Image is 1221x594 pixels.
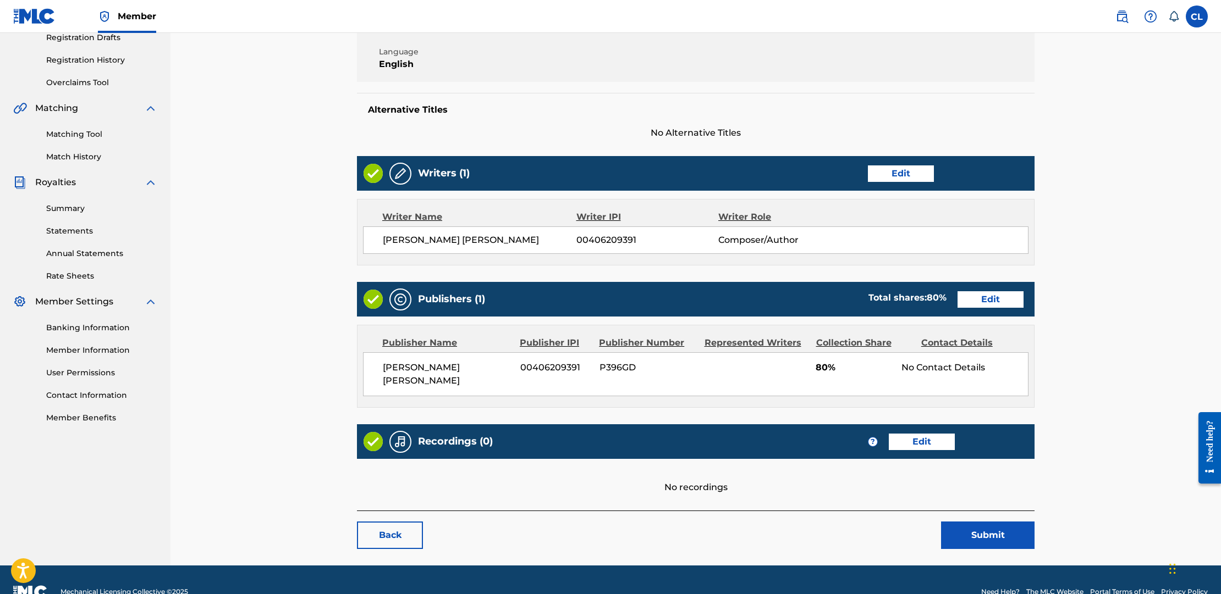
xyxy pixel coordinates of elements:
[46,248,157,259] a: Annual Statements
[379,46,540,58] span: Language
[364,290,383,309] img: Valid
[1140,5,1162,27] div: Help
[520,361,591,374] span: 00406209391
[816,361,893,374] span: 80%
[46,129,157,140] a: Matching Tool
[921,336,1018,349] div: Contact Details
[46,54,157,66] a: Registration History
[13,176,26,189] img: Royalties
[382,336,512,349] div: Publisher Name
[868,437,877,446] span: ?
[1144,10,1157,23] img: help
[1190,402,1221,493] iframe: Resource Center
[364,164,383,183] img: Valid
[35,176,76,189] span: Royalties
[868,291,947,304] div: Total shares:
[705,336,808,349] div: Represented Writers
[364,432,383,451] img: Valid
[46,345,157,356] a: Member Information
[958,291,1024,308] a: Edit
[46,151,157,163] a: Match History
[927,292,947,303] span: 80 %
[46,203,157,214] a: Summary
[576,210,719,224] div: Writer IPI
[718,234,848,247] span: Composer/Author
[1111,5,1133,27] a: Public Search
[868,165,934,182] a: Edit
[599,361,696,374] span: P396GD
[1168,11,1179,22] div: Notifications
[394,167,407,180] img: Writers
[357,521,423,549] a: Back
[46,225,157,237] a: Statements
[357,459,1035,494] div: No recordings
[1186,5,1208,27] div: User Menu
[35,102,78,115] span: Matching
[418,293,485,306] h5: Publishers (1)
[46,77,157,88] a: Overclaims Tool
[889,434,955,450] a: Edit
[520,336,591,349] div: Publisher IPI
[394,435,407,448] img: Recordings
[816,336,913,349] div: Collection Share
[46,390,157,401] a: Contact Information
[144,295,157,308] img: expand
[98,10,111,23] img: Top Rightsholder
[379,58,540,71] span: English
[383,361,512,387] span: [PERSON_NAME] [PERSON_NAME]
[1166,541,1221,594] iframe: Chat Widget
[13,295,26,308] img: Member Settings
[1115,10,1129,23] img: search
[368,104,1024,115] h5: Alternative Titles
[1169,552,1176,585] div: Drag
[144,102,157,115] img: expand
[941,521,1035,549] button: Submit
[46,412,157,424] a: Member Benefits
[46,32,157,43] a: Registration Drafts
[901,361,1028,374] div: No Contact Details
[718,210,848,224] div: Writer Role
[576,234,718,247] span: 00406209391
[118,10,156,23] span: Member
[599,336,696,349] div: Publisher Number
[394,293,407,306] img: Publishers
[46,270,157,282] a: Rate Sheets
[13,102,27,115] img: Matching
[418,167,470,180] h5: Writers (1)
[418,435,493,448] h5: Recordings (0)
[383,234,576,247] span: [PERSON_NAME] [PERSON_NAME]
[357,126,1035,140] span: No Alternative Titles
[382,210,576,224] div: Writer Name
[144,176,157,189] img: expand
[35,295,113,308] span: Member Settings
[46,322,157,334] a: Banking Information
[46,367,157,379] a: User Permissions
[13,8,56,24] img: MLC Logo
